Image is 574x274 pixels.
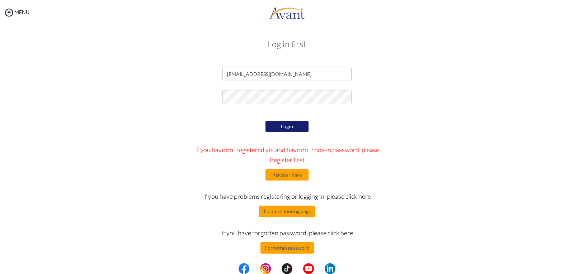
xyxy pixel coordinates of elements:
[292,263,303,274] img: blank.png
[265,121,309,132] button: Login
[83,39,491,49] h3: Log in first
[4,7,14,18] img: icon-menu.png
[239,263,249,274] img: fb.png
[188,191,387,201] p: If you have problems registering or logging in, please click here
[271,263,282,274] img: blank.png
[188,145,387,165] p: If you have not registered yet and have not chosen password, please Register first
[325,263,335,274] img: li.png
[260,263,271,274] img: in.png
[260,242,314,254] button: Forgotten password
[282,263,292,274] img: tt.png
[269,2,305,23] img: logo.png
[222,67,352,81] input: Email
[265,169,309,181] button: Register here
[188,228,387,238] p: If you have forgotten password, please click here
[4,9,29,15] a: MENU
[249,263,260,274] img: blank.png
[259,206,315,217] button: Troubleshooting page
[303,263,314,274] img: yt.png
[314,263,325,274] img: blank.png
